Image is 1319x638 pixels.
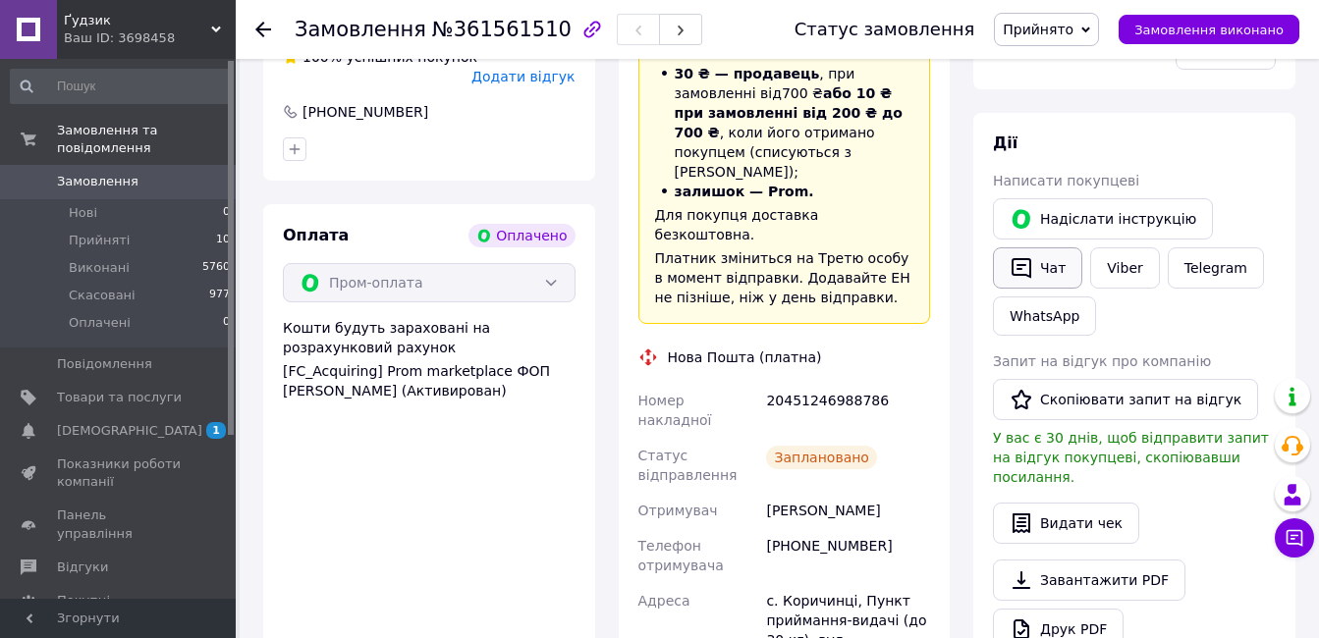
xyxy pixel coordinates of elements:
div: Ваш ID: 3698458 [64,29,236,47]
div: [FC_Acquiring] Prom marketplace ФОП [PERSON_NAME] (Активирован) [283,361,576,400]
span: Телефон отримувача [638,538,724,573]
span: Номер накладної [638,393,712,428]
span: Прийняті [69,232,130,249]
a: Viber [1090,247,1159,289]
div: Заплановано [766,446,877,469]
span: Отримувач [638,503,718,518]
span: Замовлення та повідомлення [57,122,236,157]
span: або 10 ₴ при замовленні від 200 ₴ до 700 ₴ [675,85,903,140]
span: Покупці [57,592,110,610]
button: Надіслати інструкцію [993,198,1213,239]
span: Адреса [638,593,690,609]
a: Завантажити PDF [993,559,1185,601]
div: [PHONE_NUMBER] [301,102,430,122]
span: [DEMOGRAPHIC_DATA] [57,422,202,440]
li: , при замовленні від 700 ₴ , коли його отримано покупцем (списуються з [PERSON_NAME]); [655,64,914,182]
div: Для покупця доставка безкоштовна. [655,205,914,244]
span: Повідомлення [57,355,152,373]
button: Скопіювати запит на відгук [993,379,1258,420]
span: 0 [223,204,230,222]
div: Платник зміниться на Третю особу в момент відправки. Додавайте ЕН не пізніше, ніж у день відправки. [655,248,914,307]
div: Нова Пошта (платна) [663,347,827,367]
button: Чат з покупцем [1275,518,1314,558]
div: [PHONE_NUMBER] [762,528,934,583]
span: Виконані [69,259,130,277]
span: Статус відправлення [638,448,738,483]
span: Замовлення [57,173,138,190]
button: Видати чек [993,503,1139,544]
span: Додати відгук [471,69,575,84]
span: 0 [223,314,230,332]
span: Ґудзик [64,12,211,29]
span: У вас є 30 днів, щоб відправити запит на відгук покупцеві, скопіювавши посилання. [993,430,1269,485]
span: 977 [209,287,230,304]
div: Оплачено [468,224,575,247]
span: Написати покупцеві [993,173,1139,188]
button: Замовлення виконано [1119,15,1299,44]
span: Показники роботи компанії [57,455,182,491]
span: Панель управління [57,506,182,542]
input: Пошук [10,69,232,104]
span: 1 [206,422,226,439]
a: WhatsApp [993,296,1096,336]
span: Відгуки [57,558,108,576]
div: [PERSON_NAME] [762,493,934,528]
span: Товари та послуги [57,389,182,406]
div: Статус замовлення [795,20,975,39]
span: Нові [69,204,97,222]
span: Замовлення виконано [1134,23,1284,37]
span: Оплата [283,226,349,244]
span: Замовлення [295,18,426,41]
div: Кошти будуть зараховані на розрахунковий рахунок [283,318,576,400]
span: Скасовані [69,287,136,304]
div: Повернутися назад [255,20,271,39]
span: 30 ₴ — продавець [675,66,820,81]
span: Запит на відгук про компанію [993,353,1211,369]
span: залишок — Prom. [675,184,814,199]
span: №361561510 [432,18,572,41]
a: Telegram [1168,247,1264,289]
button: Чат [993,247,1082,289]
span: Дії [993,133,1017,152]
span: 5760 [202,259,230,277]
div: 20451246988786 [762,383,934,438]
span: Прийнято [1003,22,1073,37]
span: 10 [216,232,230,249]
span: Оплачені [69,314,131,332]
